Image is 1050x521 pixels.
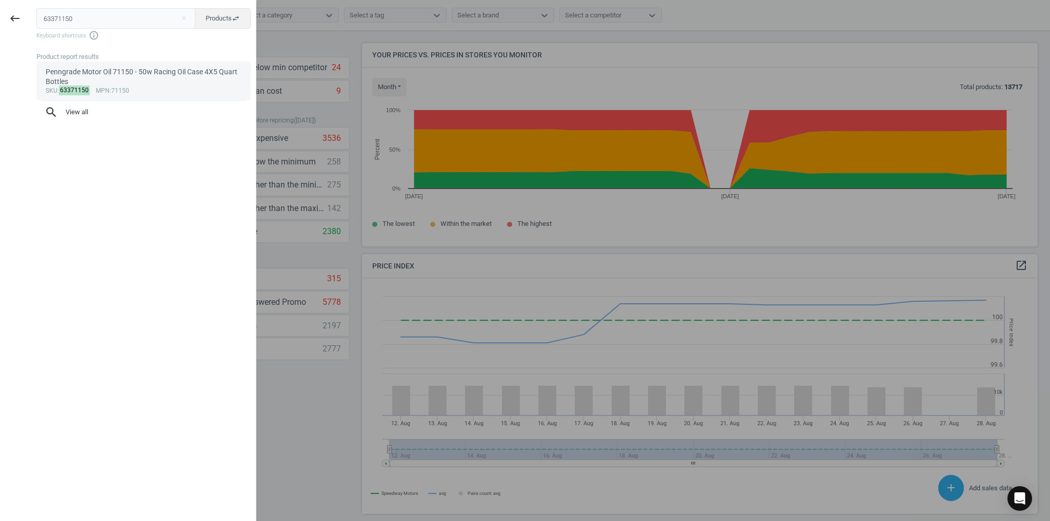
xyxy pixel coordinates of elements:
button: keyboard_backspace [3,7,27,31]
button: Close [176,14,191,23]
div: : :71150 [46,87,242,95]
i: swap_horiz [232,14,240,23]
button: searchView all [36,101,251,123]
div: Penngrade Motor Oil 71150 - 50w Racing Oil Case 4X5 Quart Bottles [46,67,242,87]
span: View all [45,106,243,119]
i: search [45,106,58,119]
span: sku [46,87,57,94]
span: Products [206,14,240,23]
mark: 63371150 [59,86,90,95]
span: mpn [96,87,110,94]
input: Enter the SKU or product name [36,8,196,29]
i: info_outline [89,30,99,40]
div: Product report results [36,52,256,61]
i: keyboard_backspace [9,12,21,25]
button: Productsswap_horiz [195,8,251,29]
div: Open Intercom Messenger [1007,486,1032,511]
span: Keyboard shortcuts [36,30,251,40]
